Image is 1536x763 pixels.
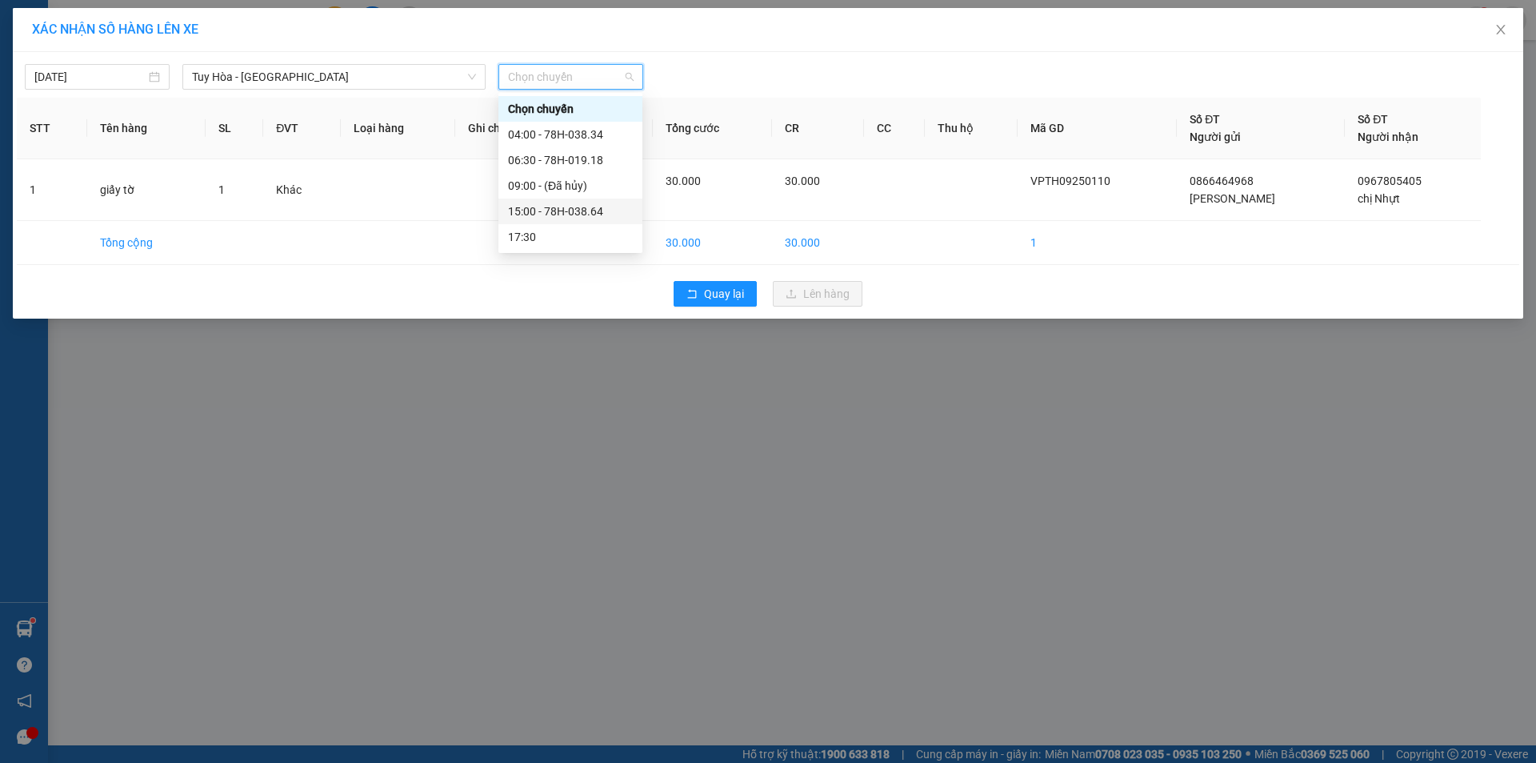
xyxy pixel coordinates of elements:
div: 04:00 - 78H-038.34 [508,126,633,143]
span: down [467,72,477,82]
th: Tổng cước [653,98,773,159]
span: XÁC NHẬN SỐ HÀNG LÊN XE [32,22,198,37]
td: giấy tờ [87,159,206,221]
td: Khác [263,159,341,221]
th: CC [864,98,925,159]
span: 0967805405 [1358,175,1422,187]
button: Close [1478,8,1523,53]
span: [PERSON_NAME] [1190,192,1275,205]
div: 09:00 - (Đã hủy) [508,177,633,195]
span: 1 [218,183,225,196]
span: VPTH09250110 [1030,175,1110,187]
li: VP VP Buôn Ma Thuột [110,68,213,103]
td: Tổng cộng [87,221,206,265]
span: Tuy Hòa - Buôn Ma Thuột [192,65,476,89]
span: Người nhận [1358,131,1418,143]
li: VP VP [GEOGRAPHIC_DATA] [8,68,110,121]
li: BB Limousine [8,8,232,38]
td: 30.000 [772,221,864,265]
div: Chọn chuyến [498,96,642,122]
td: 1 [17,159,87,221]
button: rollbackQuay lại [674,281,757,307]
th: STT [17,98,87,159]
span: chị Nhựt [1358,192,1400,205]
div: 17:30 [508,228,633,246]
span: environment [110,106,122,118]
span: Số ĐT [1358,113,1388,126]
span: 30.000 [666,175,701,187]
th: Tên hàng [87,98,206,159]
button: uploadLên hàng [773,281,862,307]
th: CR [772,98,864,159]
span: rollback [686,288,698,301]
th: Mã GD [1018,98,1177,159]
td: 30.000 [653,221,773,265]
th: Loại hàng [341,98,456,159]
span: close [1494,23,1507,36]
th: Thu hộ [925,98,1018,159]
span: Chọn chuyến [508,65,634,89]
td: 1 [1018,221,1177,265]
th: SL [206,98,264,159]
div: 06:30 - 78H-019.18 [508,151,633,169]
input: 15/09/2025 [34,68,146,86]
span: Người gửi [1190,131,1241,143]
div: Chọn chuyến [508,100,633,118]
th: Ghi chú [455,98,552,159]
div: 15:00 - 78H-038.64 [508,203,633,220]
span: 30.000 [785,175,820,187]
span: 0866464968 [1190,175,1254,187]
th: ĐVT [263,98,341,159]
span: Quay lại [704,285,744,303]
span: Số ĐT [1190,113,1220,126]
